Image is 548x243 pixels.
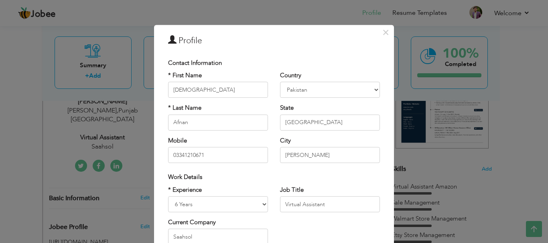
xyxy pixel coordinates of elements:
label: State [280,104,294,112]
label: * Last Name [168,104,201,112]
span: × [382,25,389,40]
span: Contact Information [168,59,222,67]
label: Mobile [168,137,187,145]
label: Job Title [280,186,304,194]
span: Work Details [168,173,202,181]
label: * Experience [168,186,202,194]
label: Current Company [168,218,216,227]
label: City [280,137,291,145]
h3: Profile [168,35,380,47]
button: Close [379,26,392,39]
label: * First Name [168,71,202,80]
label: Country [280,71,301,80]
